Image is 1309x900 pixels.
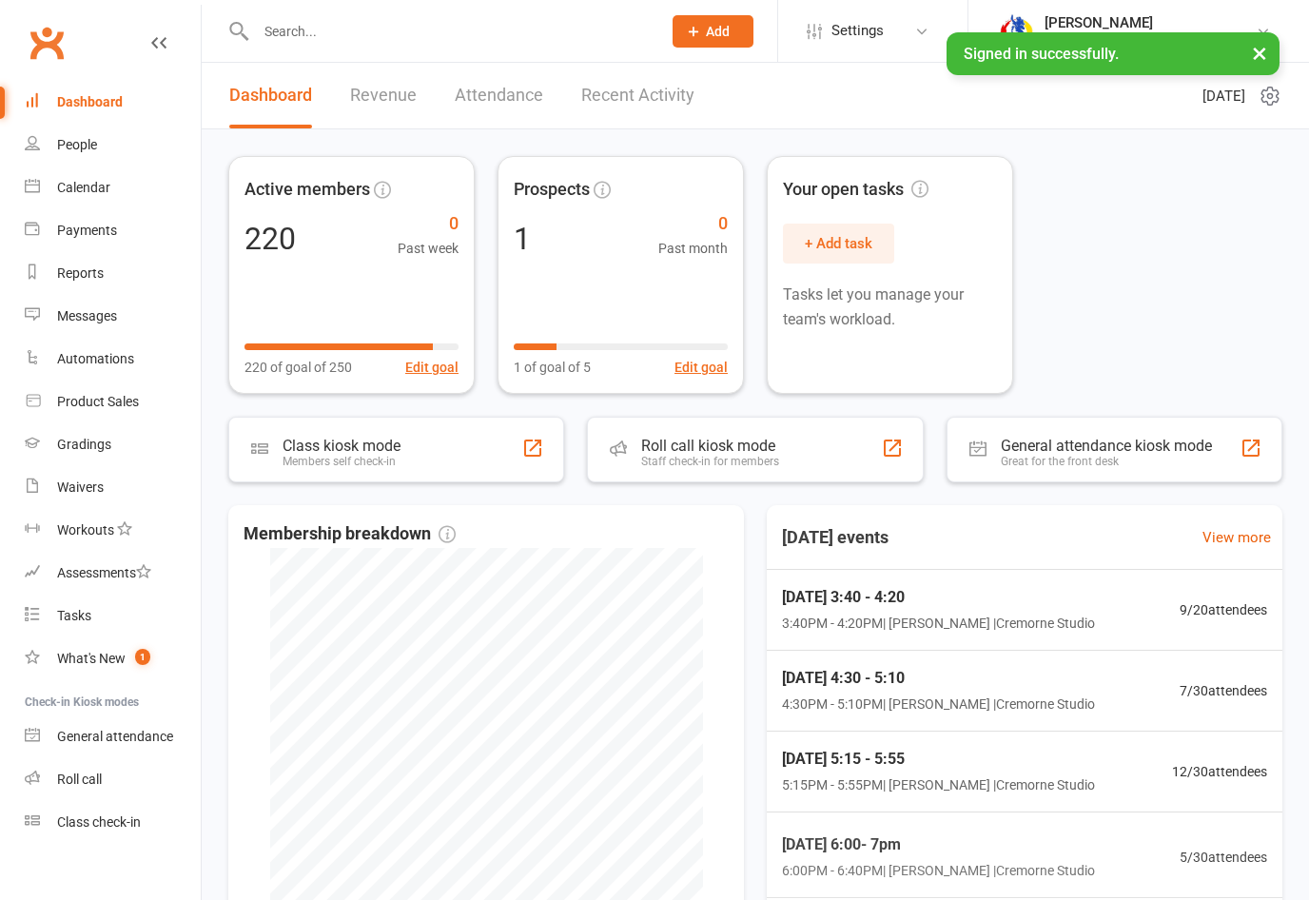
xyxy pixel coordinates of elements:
[57,137,97,152] div: People
[1242,32,1277,73] button: ×
[350,63,417,128] a: Revenue
[57,651,126,666] div: What's New
[782,747,1095,772] span: [DATE] 5:15 - 5:55
[1180,680,1267,701] span: 7 / 30 attendees
[398,210,459,238] span: 0
[244,176,370,204] span: Active members
[57,94,123,109] div: Dashboard
[25,295,201,338] a: Messages
[1172,761,1267,782] span: 12 / 30 attendees
[783,224,894,264] button: + Add task
[455,63,543,128] a: Attendance
[25,252,201,295] a: Reports
[25,423,201,466] a: Gradings
[1180,847,1267,868] span: 5 / 30 attendees
[57,729,173,744] div: General attendance
[641,455,779,468] div: Staff check-in for members
[135,649,150,665] span: 1
[283,437,401,455] div: Class kiosk mode
[25,124,201,166] a: People
[673,15,753,48] button: Add
[405,357,459,378] button: Edit goal
[1001,455,1212,468] div: Great for the front desk
[782,694,1095,714] span: 4:30PM - 5:10PM | [PERSON_NAME] | Cremorne Studio
[57,180,110,195] div: Calendar
[1202,85,1245,108] span: [DATE]
[641,437,779,455] div: Roll call kiosk mode
[25,81,201,124] a: Dashboard
[250,18,648,45] input: Search...
[57,351,134,366] div: Automations
[57,608,91,623] div: Tasks
[782,832,1095,857] span: [DATE] 6:00- 7pm
[25,338,201,381] a: Automations
[514,176,590,204] span: Prospects
[25,715,201,758] a: General attendance kiosk mode
[57,814,141,830] div: Class check-in
[658,210,728,238] span: 0
[25,637,201,680] a: What's New1
[57,223,117,238] div: Payments
[25,466,201,509] a: Waivers
[964,45,1119,63] span: Signed in successfully.
[57,308,117,323] div: Messages
[782,860,1095,881] span: 6:00PM - 6:40PM | [PERSON_NAME] | Cremorne Studio
[658,238,728,259] span: Past month
[514,224,531,254] div: 1
[25,595,201,637] a: Tasks
[25,209,201,252] a: Payments
[244,357,352,378] span: 220 of goal of 250
[1045,14,1256,31] div: [PERSON_NAME]
[57,565,151,580] div: Assessments
[1045,31,1256,49] div: North Shore Mixed Martial Arts Club
[997,12,1035,50] img: thumb_image1719552652.png
[782,774,1095,795] span: 5:15PM - 5:55PM | [PERSON_NAME] | Cremorne Studio
[706,24,730,39] span: Add
[57,522,114,538] div: Workouts
[398,238,459,259] span: Past week
[229,63,312,128] a: Dashboard
[782,666,1095,691] span: [DATE] 4:30 - 5:10
[23,19,70,67] a: Clubworx
[767,520,904,555] h3: [DATE] events
[783,176,928,204] span: Your open tasks
[57,479,104,495] div: Waivers
[57,265,104,281] div: Reports
[514,357,591,378] span: 1 of goal of 5
[782,585,1095,610] span: [DATE] 3:40 - 4:20
[57,437,111,452] div: Gradings
[1180,599,1267,620] span: 9 / 20 attendees
[25,801,201,844] a: Class kiosk mode
[25,509,201,552] a: Workouts
[783,283,997,331] p: Tasks let you manage your team's workload.
[25,381,201,423] a: Product Sales
[782,613,1095,634] span: 3:40PM - 4:20PM | [PERSON_NAME] | Cremorne Studio
[57,772,102,787] div: Roll call
[283,455,401,468] div: Members self check-in
[244,520,456,548] span: Membership breakdown
[1001,437,1212,455] div: General attendance kiosk mode
[57,394,139,409] div: Product Sales
[831,10,884,52] span: Settings
[25,166,201,209] a: Calendar
[25,552,201,595] a: Assessments
[581,63,694,128] a: Recent Activity
[1202,526,1271,549] a: View more
[674,357,728,378] button: Edit goal
[25,758,201,801] a: Roll call
[244,224,296,254] div: 220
